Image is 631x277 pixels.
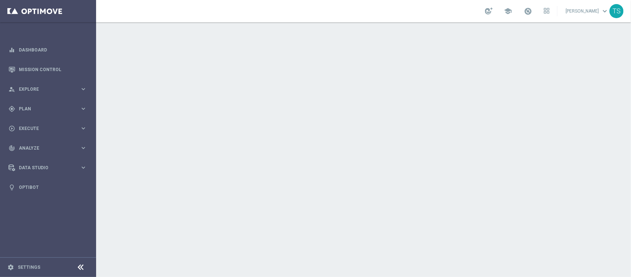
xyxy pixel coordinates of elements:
i: equalizer [9,47,15,53]
button: play_circle_outline Execute keyboard_arrow_right [8,126,87,131]
button: Mission Control [8,67,87,73]
i: keyboard_arrow_right [80,125,87,132]
div: Analyze [9,145,80,151]
i: person_search [9,86,15,93]
div: TS [610,4,624,18]
button: Data Studio keyboard_arrow_right [8,165,87,171]
button: equalizer Dashboard [8,47,87,53]
div: Dashboard [9,40,87,60]
span: school [504,7,512,15]
span: Plan [19,107,80,111]
i: keyboard_arrow_right [80,105,87,112]
i: keyboard_arrow_right [80,144,87,151]
a: Optibot [19,177,87,197]
div: Data Studio [9,164,80,171]
i: keyboard_arrow_right [80,86,87,93]
button: person_search Explore keyboard_arrow_right [8,86,87,92]
i: track_changes [9,145,15,151]
i: keyboard_arrow_right [80,164,87,171]
button: lightbulb Optibot [8,184,87,190]
button: track_changes Analyze keyboard_arrow_right [8,145,87,151]
div: Mission Control [9,60,87,79]
a: Settings [18,265,40,270]
div: Plan [9,106,80,112]
i: play_circle_outline [9,125,15,132]
a: [PERSON_NAME]keyboard_arrow_down [565,6,610,17]
div: Optibot [9,177,87,197]
i: lightbulb [9,184,15,191]
div: Explore [9,86,80,93]
div: Execute [9,125,80,132]
i: settings [7,264,14,271]
span: keyboard_arrow_down [601,7,609,15]
a: Mission Control [19,60,87,79]
a: Dashboard [19,40,87,60]
span: Execute [19,126,80,131]
span: Explore [19,87,80,91]
button: gps_fixed Plan keyboard_arrow_right [8,106,87,112]
span: Data Studio [19,166,80,170]
span: Analyze [19,146,80,150]
i: gps_fixed [9,106,15,112]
